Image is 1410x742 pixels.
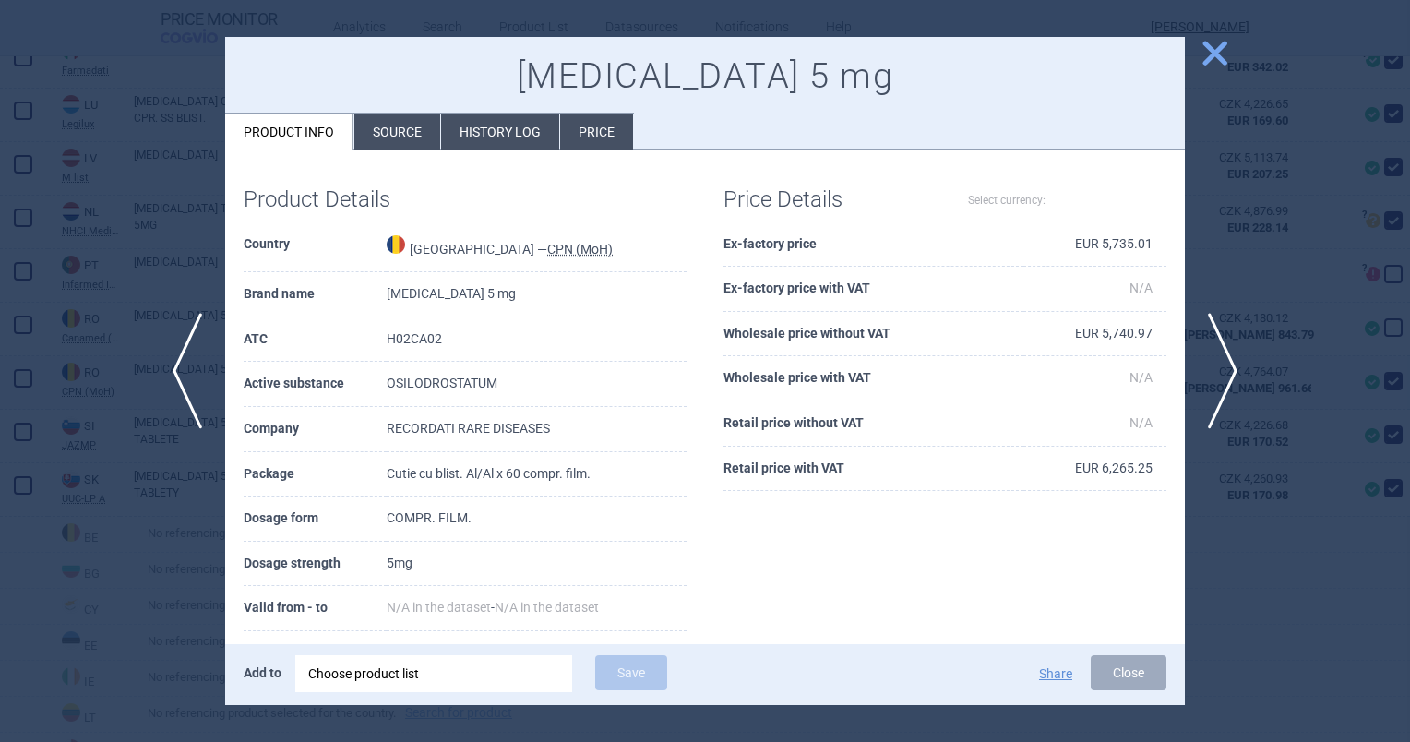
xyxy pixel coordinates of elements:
th: Brand name [244,272,387,317]
button: Save [595,655,667,690]
td: OSILODROSTATUM [387,362,687,407]
h1: Price Details [723,186,945,213]
span: N/A in the dataset [495,600,599,615]
td: EUR 5,740.97 [1023,312,1166,357]
label: Select currency: [968,185,1046,216]
span: N/A [1129,281,1153,295]
th: Valid from - to [244,586,387,631]
th: ATC [244,317,387,363]
th: Market supply [244,631,387,676]
h1: [MEDICAL_DATA] 5 mg [244,55,1166,98]
th: Company [244,407,387,452]
th: Country [244,222,387,273]
th: Dosage strength [244,542,387,587]
td: H02CA02 [387,317,687,363]
abbr: CPN (MoH) — Public Catalog - List of maximum prices for international purposes. Official versions... [547,242,613,257]
td: EUR 5,735.01 [1023,222,1166,268]
h1: Product Details [244,186,465,213]
td: [MEDICAL_DATA] 5 mg [387,272,687,317]
th: Retail price with VAT [723,447,1023,492]
img: Romania [387,235,405,254]
li: Source [354,114,440,150]
td: Cutie cu blist. Al/Al x 60 compr. film. [387,452,687,497]
th: Wholesale price without VAT [723,312,1023,357]
td: [GEOGRAPHIC_DATA] — [387,222,687,273]
th: Retail price without VAT [723,401,1023,447]
button: Close [1091,655,1166,690]
li: Product info [225,114,353,150]
td: COMPR. FILM. [387,497,687,542]
th: Dosage form [244,497,387,542]
p: Add to [244,655,281,690]
th: Ex-factory price [723,222,1023,268]
td: EUR 6,265.25 [1023,447,1166,492]
th: Package [244,452,387,497]
div: Choose product list [295,655,572,692]
li: Price [560,114,633,150]
th: Active substance [244,362,387,407]
td: RECORDATI RARE DISEASES [387,407,687,452]
div: Choose product list [308,655,559,692]
span: N/A [1129,415,1153,430]
li: History log [441,114,559,150]
td: 5mg [387,542,687,587]
th: Ex-factory price with VAT [723,267,1023,312]
span: N/A [1129,370,1153,385]
span: N/A in the dataset [387,600,491,615]
td: - [387,586,687,631]
button: Share [1039,667,1072,680]
th: Wholesale price with VAT [723,356,1023,401]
